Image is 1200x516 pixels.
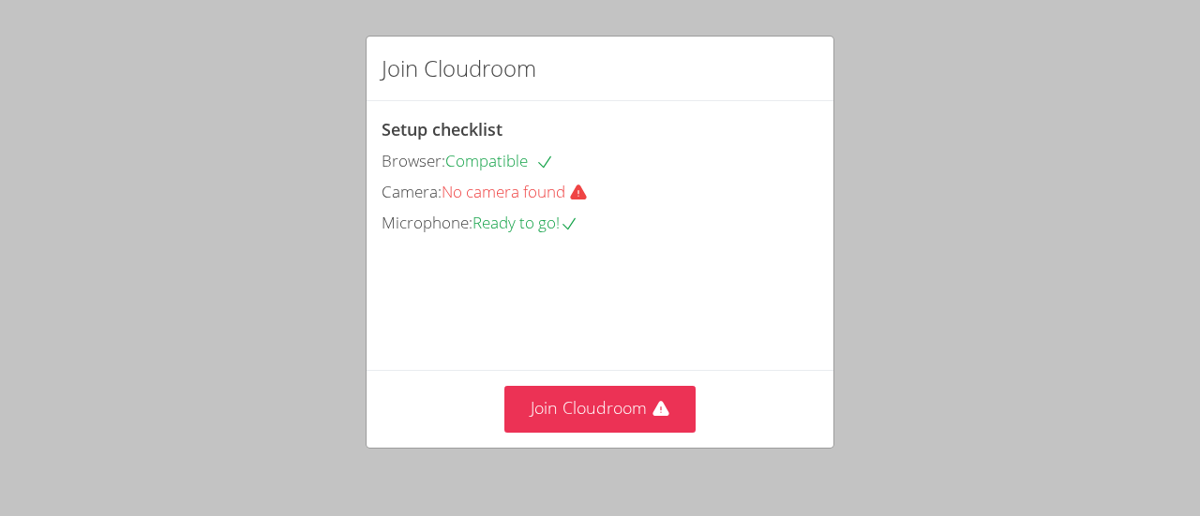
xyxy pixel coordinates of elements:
span: Ready to go! [472,212,578,233]
span: Setup checklist [382,118,502,140]
button: Join Cloudroom [504,386,697,432]
span: Camera: [382,181,442,202]
span: Browser: [382,150,445,171]
h2: Join Cloudroom [382,52,536,85]
span: No camera found [442,181,603,202]
span: Compatible [445,150,554,171]
span: Microphone: [382,212,472,233]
